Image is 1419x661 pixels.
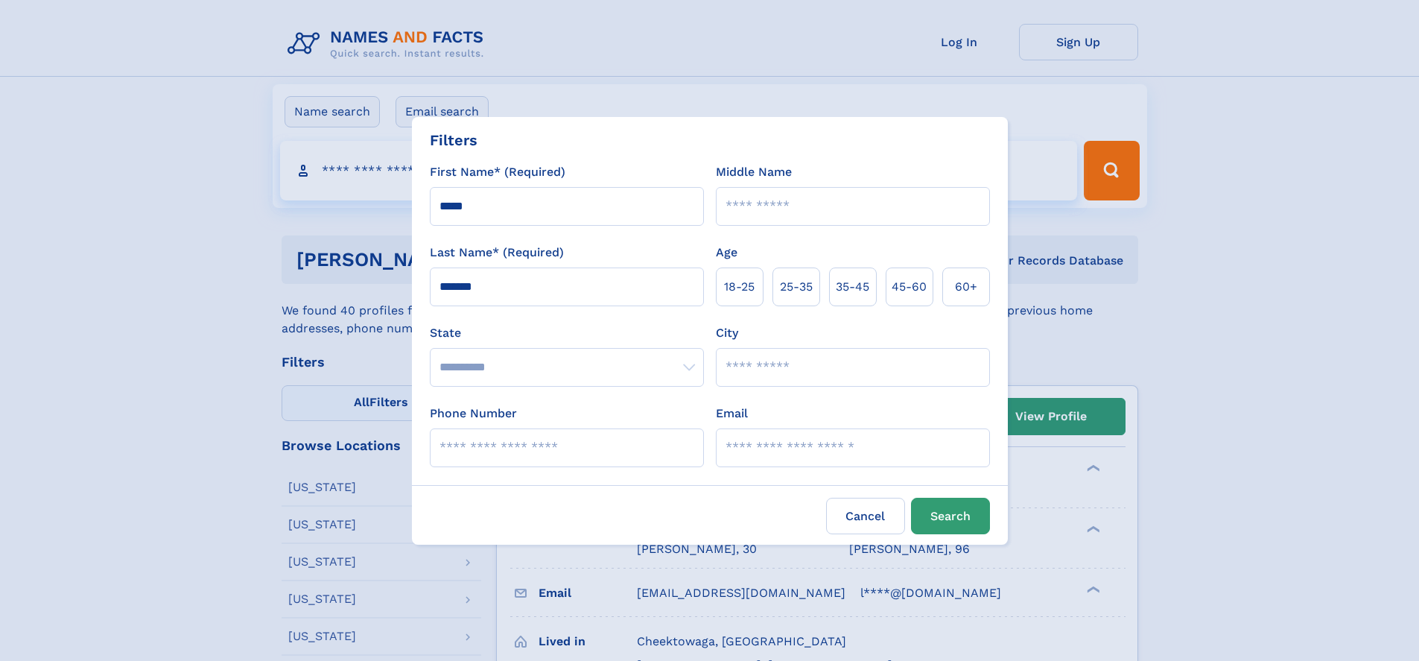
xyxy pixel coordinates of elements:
span: 25‑35 [780,278,813,296]
div: Filters [430,129,477,151]
label: Age [716,244,737,262]
label: Email [716,405,748,423]
label: Cancel [826,498,905,534]
label: Last Name* (Required) [430,244,564,262]
label: Phone Number [430,405,517,423]
label: State [430,324,704,342]
span: 45‑60 [892,278,927,296]
span: 60+ [955,278,977,296]
label: City [716,324,738,342]
span: 35‑45 [836,278,869,296]
span: 18‑25 [724,278,755,296]
label: First Name* (Required) [430,163,565,181]
label: Middle Name [716,163,792,181]
button: Search [911,498,990,534]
